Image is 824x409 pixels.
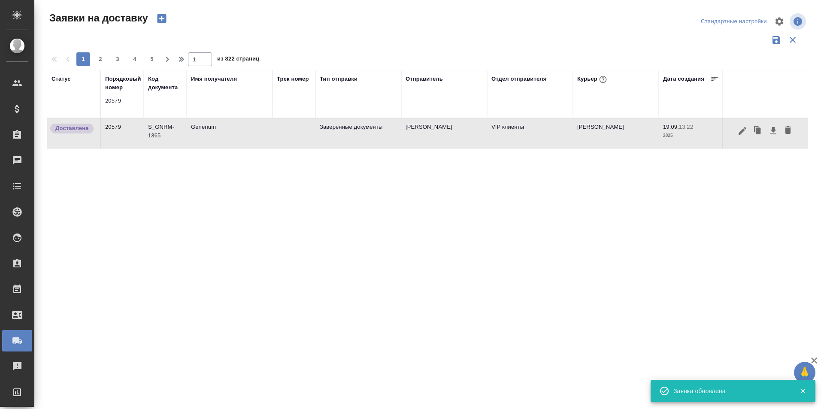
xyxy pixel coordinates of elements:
p: 19.09, [663,124,679,130]
span: 5 [145,55,159,64]
td: Заверенные документы [315,118,401,148]
p: 13:22 [679,124,693,130]
div: Трек номер [277,75,309,83]
button: Сбросить фильтры [785,32,801,48]
div: Статус [51,75,71,83]
span: Настроить таблицу [769,11,790,32]
button: Сохранить фильтры [768,32,785,48]
span: 3 [111,55,124,64]
button: 5 [145,52,159,66]
button: Удалить [781,123,795,139]
td: [PERSON_NAME] [573,118,659,148]
span: из 822 страниц [217,54,259,66]
td: S_GNRM-1365 [144,118,187,148]
div: Код документа [148,75,182,92]
span: Посмотреть информацию [790,13,808,30]
button: Создать [151,11,172,26]
p: Доставлена [55,124,88,133]
button: Редактировать [735,123,750,139]
div: Отправитель [406,75,443,83]
button: 3 [111,52,124,66]
td: VIP клиенты [487,118,573,148]
div: Заявка обновлена [673,387,787,395]
div: Отдел отправителя [491,75,546,83]
span: 🙏 [797,364,812,382]
button: При выборе курьера статус заявки автоматически поменяется на «Принята» [597,74,609,85]
div: Дата создания [663,75,704,83]
button: Закрыть [794,387,812,395]
div: split button [699,15,769,28]
button: 🙏 [794,362,815,383]
p: 2025 [663,131,719,140]
td: 20579 [101,118,144,148]
span: 4 [128,55,142,64]
div: Порядковый номер [105,75,141,92]
div: Тип отправки [320,75,357,83]
div: Курьер [577,74,609,85]
td: Generium [187,118,273,148]
button: 4 [128,52,142,66]
button: Скачать [766,123,781,139]
td: [PERSON_NAME] [401,118,487,148]
div: Документы доставлены, фактическая дата доставки проставиться автоматически [49,123,96,134]
button: 2 [94,52,107,66]
span: 2 [94,55,107,64]
button: Клонировать [750,123,766,139]
div: Имя получателя [191,75,237,83]
span: Заявки на доставку [47,11,148,25]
